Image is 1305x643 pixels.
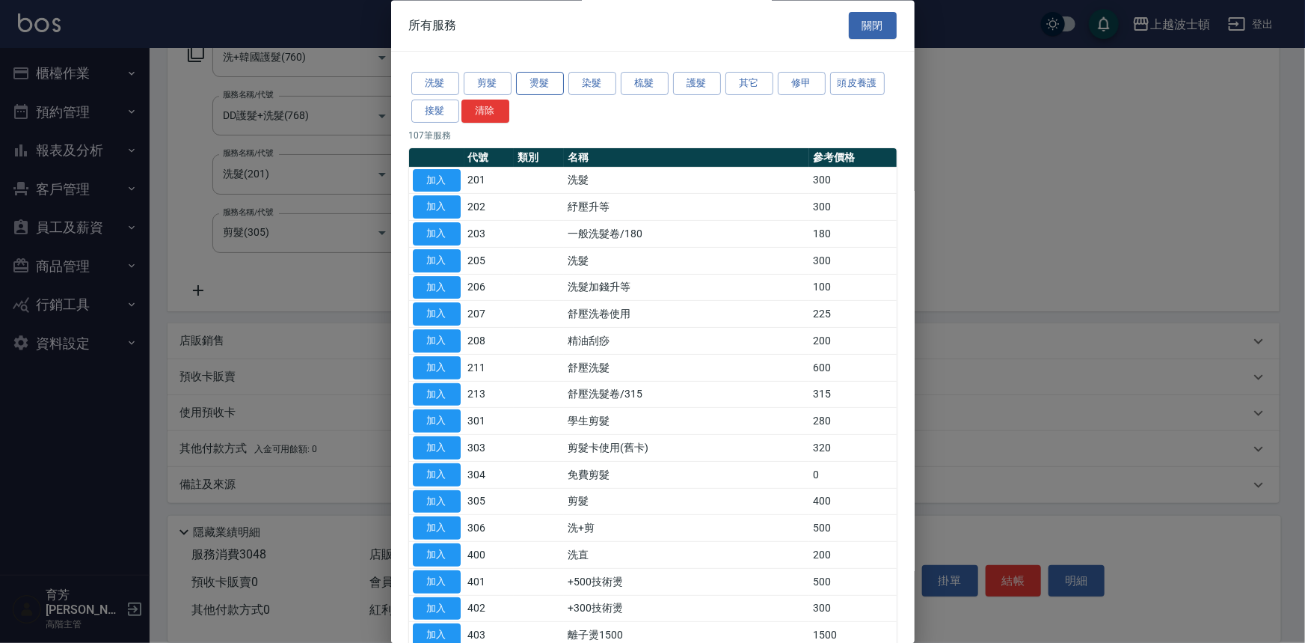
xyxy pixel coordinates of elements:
[564,408,809,435] td: 學生剪髮
[413,597,461,621] button: 加入
[411,100,459,123] button: 接髮
[464,382,515,409] td: 213
[464,328,515,355] td: 208
[464,148,515,168] th: 代號
[809,248,896,275] td: 300
[564,301,809,328] td: 舒壓洗卷使用
[809,596,896,623] td: 300
[564,194,809,221] td: 紓壓升等
[568,73,616,96] button: 染髮
[809,328,896,355] td: 200
[564,596,809,623] td: +300技術燙
[809,515,896,542] td: 500
[564,248,809,275] td: 洗髮
[809,168,896,195] td: 300
[564,355,809,382] td: 舒壓洗髮
[464,73,512,96] button: 剪髮
[809,462,896,489] td: 0
[809,275,896,302] td: 100
[411,73,459,96] button: 洗髮
[564,328,809,355] td: 精油刮痧
[461,100,509,123] button: 清除
[564,148,809,168] th: 名稱
[413,169,461,192] button: 加入
[464,542,515,569] td: 400
[464,248,515,275] td: 205
[809,194,896,221] td: 300
[564,489,809,516] td: 剪髮
[413,544,461,567] button: 加入
[413,356,461,380] button: 加入
[464,221,515,248] td: 203
[725,73,773,96] button: 其它
[673,73,721,96] button: 護髮
[809,301,896,328] td: 225
[564,221,809,248] td: 一般洗髮卷/180
[464,301,515,328] td: 207
[778,73,826,96] button: 修甲
[413,437,461,460] button: 加入
[413,570,461,594] button: 加入
[621,73,669,96] button: 梳髮
[809,542,896,569] td: 200
[409,129,897,142] p: 107 筆服務
[413,196,461,219] button: 加入
[809,408,896,435] td: 280
[564,462,809,489] td: 免費剪髮
[564,515,809,542] td: 洗+剪
[413,463,461,487] button: 加入
[413,330,461,353] button: 加入
[413,410,461,433] button: 加入
[809,489,896,516] td: 400
[464,489,515,516] td: 305
[464,408,515,435] td: 301
[464,168,515,195] td: 201
[564,275,809,302] td: 洗髮加錢升等
[564,382,809,409] td: 舒壓洗髮卷/315
[464,355,515,382] td: 211
[464,569,515,596] td: 401
[464,515,515,542] td: 306
[464,596,515,623] td: 402
[409,18,457,33] span: 所有服務
[464,275,515,302] td: 206
[809,221,896,248] td: 180
[413,223,461,246] button: 加入
[413,303,461,326] button: 加入
[464,462,515,489] td: 304
[413,517,461,540] button: 加入
[514,148,564,168] th: 類別
[809,355,896,382] td: 600
[809,148,896,168] th: 參考價格
[413,490,461,514] button: 加入
[809,382,896,409] td: 315
[564,168,809,195] td: 洗髮
[464,194,515,221] td: 202
[564,569,809,596] td: +500技術燙
[564,542,809,569] td: 洗直
[849,12,897,40] button: 關閉
[564,435,809,462] td: 剪髮卡使用(舊卡)
[413,249,461,272] button: 加入
[413,383,461,406] button: 加入
[809,435,896,462] td: 320
[830,73,885,96] button: 頭皮養護
[464,435,515,462] td: 303
[413,276,461,299] button: 加入
[809,569,896,596] td: 500
[516,73,564,96] button: 燙髮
